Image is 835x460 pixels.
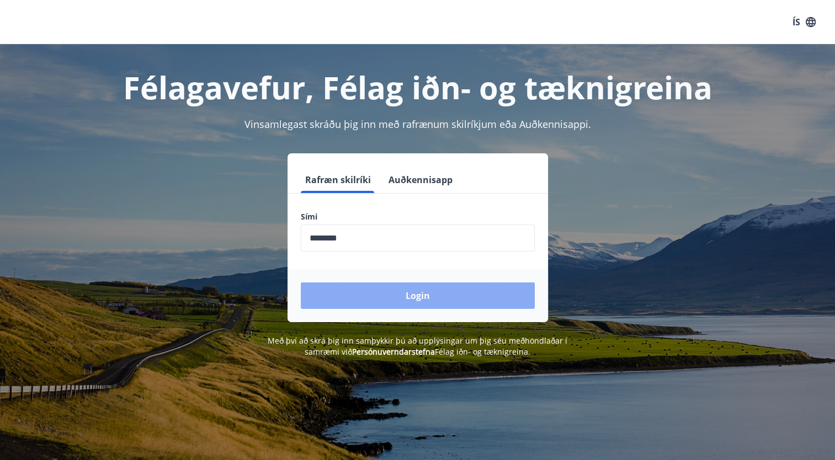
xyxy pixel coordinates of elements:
button: ÍS [786,12,822,32]
span: Vinsamlegast skráðu þig inn með rafrænum skilríkjum eða Auðkennisappi. [244,117,591,131]
button: Rafræn skilríki [301,167,375,193]
h1: Félagavefur, Félag iðn- og tæknigreina [34,66,802,108]
button: Auðkennisapp [384,167,457,193]
a: Persónuverndarstefna [352,346,435,357]
label: Sími [301,211,535,222]
span: Með því að skrá þig inn samþykkir þú að upplýsingar um þig séu meðhöndlaðar í samræmi við Félag i... [268,335,567,357]
button: Login [301,282,535,309]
